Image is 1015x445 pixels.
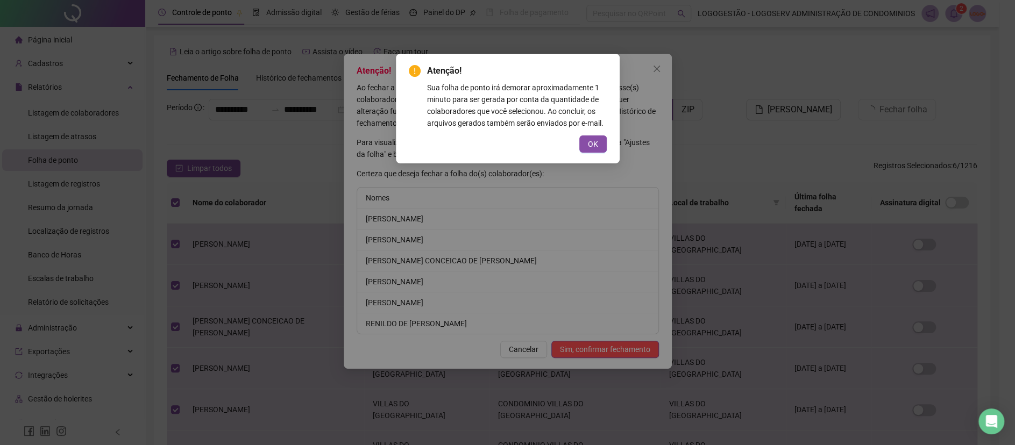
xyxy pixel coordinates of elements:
[978,408,1004,434] div: Open Intercom Messenger
[579,135,607,153] button: OK
[427,64,607,77] span: Atenção!
[409,65,421,77] span: exclamation-circle
[427,82,607,129] div: Sua folha de ponto irá demorar aproximadamente 1 minuto para ser gerada por conta da quantidade d...
[588,138,598,150] span: OK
